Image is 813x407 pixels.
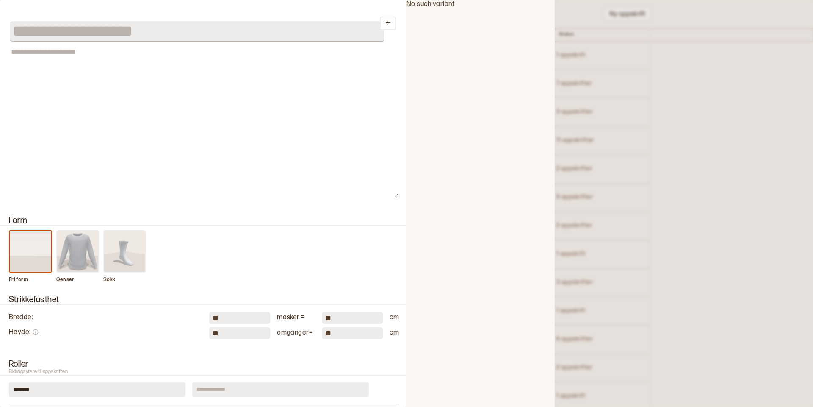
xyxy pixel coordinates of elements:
[9,276,52,283] p: Fri form
[380,17,396,30] button: Lukk
[390,329,399,337] div: cm
[56,276,100,283] p: Genser
[9,328,202,338] div: Høyde :
[277,313,315,322] div: masker =
[57,231,99,272] img: form
[103,276,146,283] p: Sokk
[277,329,315,337] div: omganger =
[385,20,391,26] svg: Lukk
[9,313,202,322] div: Bredde :
[104,231,145,272] img: form
[390,313,399,322] div: cm
[10,231,51,272] img: form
